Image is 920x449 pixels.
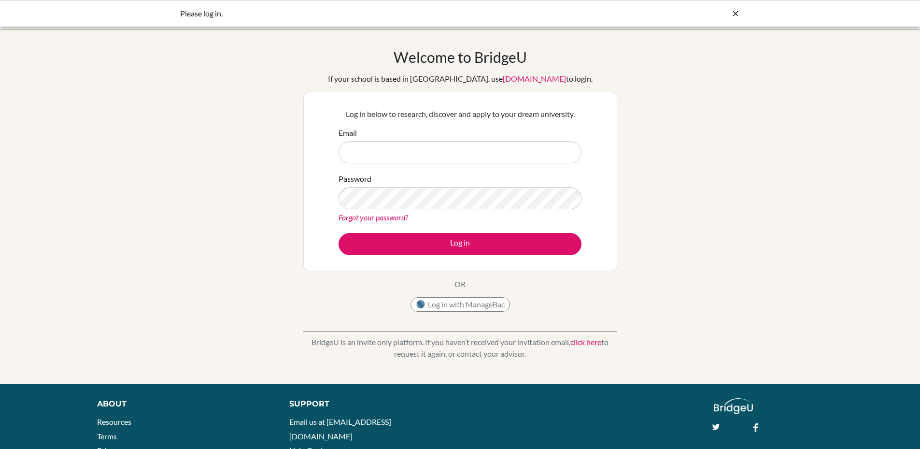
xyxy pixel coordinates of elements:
[503,74,566,83] a: [DOMAIN_NAME]
[303,336,617,360] p: BridgeU is an invite only platform. If you haven’t received your invitation email, to request it ...
[339,173,371,185] label: Password
[410,297,510,312] button: Log in with ManageBac
[714,398,753,414] img: logo_white@2x-f4f0deed5e89b7ecb1c2cc34c3e3d731f90f0f143d5ea2071677605dd97b5244.png
[339,233,581,255] button: Log in
[180,8,595,19] div: Please log in.
[339,108,581,120] p: Log in below to research, discover and apply to your dream university.
[328,73,593,85] div: If your school is based in [GEOGRAPHIC_DATA], use to login.
[97,398,268,410] div: About
[394,48,527,66] h1: Welcome to BridgeU
[289,417,391,441] a: Email us at [EMAIL_ADDRESS][DOMAIN_NAME]
[339,127,357,139] label: Email
[97,432,117,441] a: Terms
[339,213,408,222] a: Forgot your password?
[289,398,449,410] div: Support
[454,278,466,290] p: OR
[570,337,601,347] a: click here
[97,417,131,426] a: Resources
